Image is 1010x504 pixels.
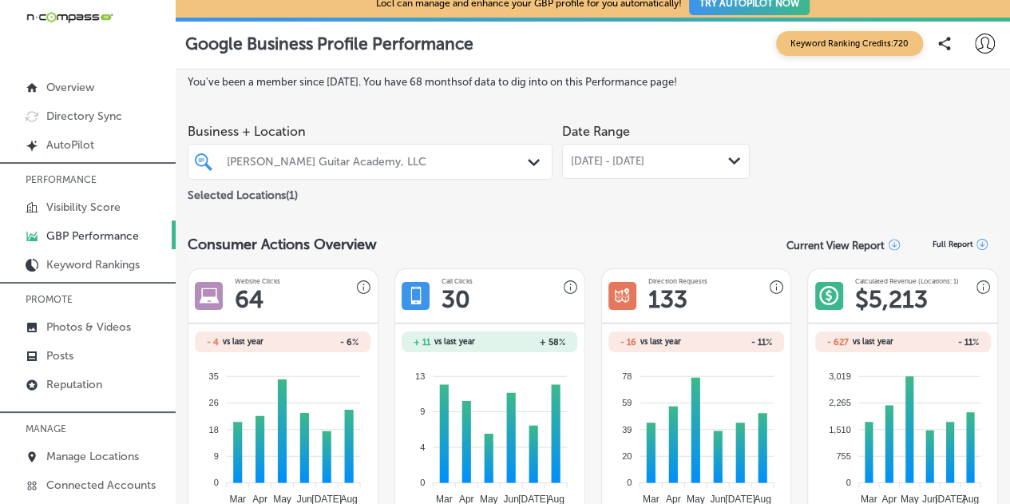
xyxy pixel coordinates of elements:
h3: Website Clicks [235,277,280,285]
h2: - 11 [903,337,979,347]
h1: 30 [442,285,470,314]
h1: 133 [648,285,687,314]
span: % [352,337,358,347]
div: [PERSON_NAME] Guitar Academy, LLC [227,155,529,169]
p: Keyword Rankings [46,258,140,272]
tspan: 39 [622,424,632,434]
tspan: 20 [622,451,632,461]
span: Business + Location [188,124,553,139]
tspan: 78 [622,371,632,381]
h1: $ 5,213 [855,285,928,314]
tspan: 18 [209,424,219,434]
p: Manage Locations [46,450,139,463]
h3: Calculated Revenue (Locations: 1) [855,277,959,285]
span: % [559,337,565,347]
h3: Call Clicks [442,277,473,285]
tspan: 0 [627,478,632,487]
label: Date Range [562,124,630,139]
tspan: 26 [209,398,219,407]
tspan: 59 [622,398,632,407]
h2: - 627 [827,337,849,347]
p: Visibility Score [46,200,121,214]
span: vs last year [223,338,263,346]
span: [DATE] - [DATE] [571,155,644,168]
span: Full Report [933,240,972,249]
p: Posts [46,349,73,363]
p: Reputation [46,378,102,391]
p: Google Business Profile Performance [185,34,473,54]
img: 660ab0bf-5cc7-4cb8-ba1c-48b5ae0f18e60NCTV_CLogo_TV_Black_-500x88.png [26,10,113,25]
h2: + 58 [489,337,565,347]
label: You've been a member since [DATE] . You have 68 months of data to dig into on this Performance page! [188,76,998,88]
h2: - 6 [283,337,358,347]
p: Photos & Videos [46,320,131,334]
span: vs last year [640,338,681,346]
h2: + 11 [414,337,430,347]
h2: - 16 [620,337,636,347]
span: vs last year [434,338,475,346]
p: Current View Report [786,239,885,251]
tspan: 3,019 [829,371,851,381]
tspan: 0 [846,478,850,487]
tspan: 35 [209,371,219,381]
p: GBP Performance [46,229,139,243]
span: vs last year [853,338,893,346]
p: Connected Accounts [46,478,156,492]
tspan: 0 [420,478,425,487]
span: % [972,337,979,347]
h2: - 11 [696,337,772,347]
span: % [766,337,772,347]
tspan: 1,510 [829,424,851,434]
tspan: 9 [214,451,219,461]
p: Selected Locations ( 1 ) [188,182,298,202]
h1: 64 [235,285,263,314]
tspan: 4 [420,442,425,452]
tspan: 13 [415,371,425,381]
tspan: 2,265 [829,398,851,407]
span: Keyword Ranking Credits: 720 [776,31,923,56]
tspan: 0 [214,478,219,487]
p: Directory Sync [46,109,122,123]
h2: - 4 [207,337,219,347]
span: Consumer Actions Overview [188,236,377,253]
tspan: 9 [420,407,425,416]
h3: Direction Requests [648,277,707,285]
p: Overview [46,81,94,94]
tspan: 755 [836,451,850,461]
p: AutoPilot [46,138,94,152]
